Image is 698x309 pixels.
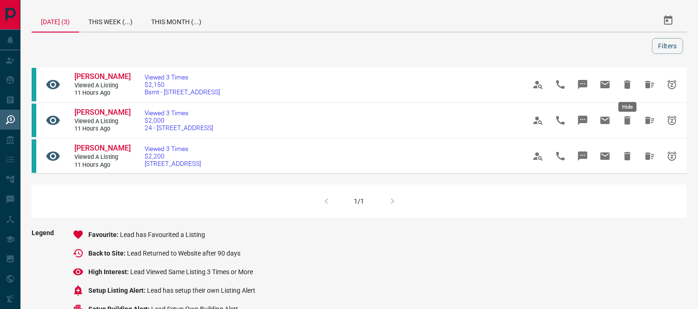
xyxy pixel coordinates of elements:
[79,9,142,32] div: This Week (...)
[527,145,549,167] span: View Profile
[74,144,131,152] span: [PERSON_NAME]
[657,9,679,32] button: Select Date Range
[145,160,201,167] span: [STREET_ADDRESS]
[527,73,549,96] span: View Profile
[572,145,594,167] span: Message
[130,268,253,276] span: Lead Viewed Same Listing 3 Times or More
[88,231,120,238] span: Favourite
[145,88,220,96] span: Bsmt - [STREET_ADDRESS]
[638,109,661,131] span: Hide All from Shawn French
[594,145,616,167] span: Email
[74,108,131,117] span: [PERSON_NAME]
[74,72,130,82] a: [PERSON_NAME]
[549,145,572,167] span: Call
[74,153,130,161] span: Viewed a Listing
[88,250,127,257] span: Back to Site
[147,287,255,294] span: Lead has setup their own Listing Alert
[32,68,36,101] div: condos.ca
[661,145,683,167] span: Snooze
[142,9,211,32] div: This Month (...)
[354,197,365,205] div: 1/1
[74,82,130,90] span: Viewed a Listing
[145,109,213,117] span: Viewed 3 Times
[661,73,683,96] span: Snooze
[145,109,213,131] a: Viewed 3 Times$2,00024 - [STREET_ADDRESS]
[572,109,594,131] span: Message
[74,161,130,169] span: 11 hours ago
[661,109,683,131] span: Snooze
[145,81,220,88] span: $2,150
[127,250,240,257] span: Lead Returned to Website after 90 days
[616,73,638,96] span: Hide
[32,139,36,173] div: condos.ca
[145,73,220,81] span: Viewed 3 Times
[145,145,201,152] span: Viewed 3 Times
[527,109,549,131] span: View Profile
[74,144,130,153] a: [PERSON_NAME]
[145,117,213,124] span: $2,000
[32,104,36,137] div: condos.ca
[594,73,616,96] span: Email
[74,72,131,81] span: [PERSON_NAME]
[145,124,213,131] span: 24 - [STREET_ADDRESS]
[88,268,130,276] span: High Interest
[74,108,130,118] a: [PERSON_NAME]
[638,73,661,96] span: Hide All from Shawn French
[74,89,130,97] span: 11 hours ago
[74,118,130,125] span: Viewed a Listing
[74,125,130,133] span: 11 hours ago
[618,102,637,112] div: Hide
[594,109,616,131] span: Email
[120,231,205,238] span: Lead has Favourited a Listing
[549,73,572,96] span: Call
[145,73,220,96] a: Viewed 3 Times$2,150Bsmt - [STREET_ADDRESS]
[32,9,79,33] div: [DATE] (3)
[549,109,572,131] span: Call
[88,287,147,294] span: Setup Listing Alert
[616,109,638,131] span: Hide
[145,145,201,167] a: Viewed 3 Times$2,200[STREET_ADDRESS]
[616,145,638,167] span: Hide
[638,145,661,167] span: Hide All from Shawn French
[145,152,201,160] span: $2,200
[572,73,594,96] span: Message
[652,38,683,54] button: Filters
